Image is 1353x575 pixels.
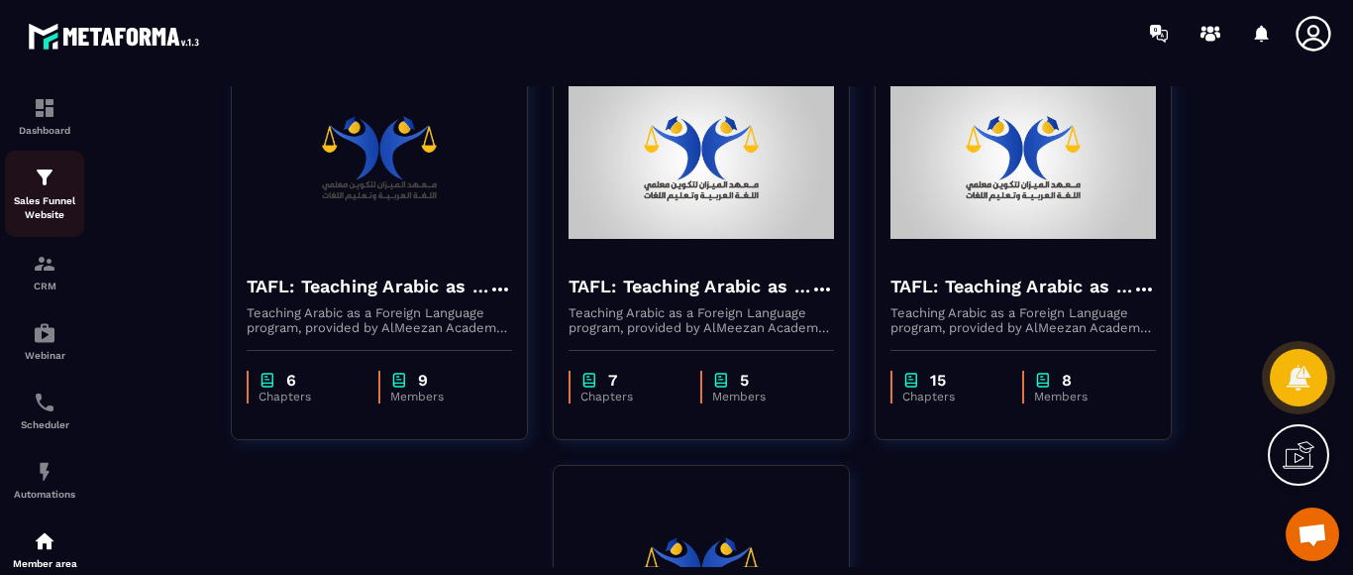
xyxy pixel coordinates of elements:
[902,371,920,390] img: chapter
[890,273,1132,300] h4: TAFL: Teaching Arabic as a Foreign Language program - June
[33,166,56,189] img: formation
[5,489,84,500] p: Automations
[33,321,56,345] img: automations
[418,371,428,390] p: 9
[5,350,84,361] p: Webinar
[569,305,834,335] p: Teaching Arabic as a Foreign Language program, provided by AlMeezan Academy in the [GEOGRAPHIC_DATA]
[247,273,488,300] h4: TAFL: Teaching Arabic as a Foreign Language program - august
[390,371,408,390] img: chapter
[33,96,56,120] img: formation
[740,371,749,390] p: 5
[259,390,360,403] p: Chapters
[33,460,56,484] img: automations
[33,391,56,414] img: scheduler
[5,125,84,136] p: Dashboard
[5,237,84,306] a: formationformationCRM
[33,252,56,276] img: formation
[5,281,84,291] p: CRM
[33,529,56,553] img: automations
[247,59,512,258] img: formation-background
[875,44,1197,465] a: formation-backgroundTAFL: Teaching Arabic as a Foreign Language program - JuneTeaching Arabic as ...
[286,371,296,390] p: 6
[390,390,492,403] p: Members
[930,371,946,390] p: 15
[5,376,84,445] a: schedulerschedulerScheduler
[247,305,512,335] p: Teaching Arabic as a Foreign Language program, provided by AlMeezan Academy in the [GEOGRAPHIC_DATA]
[5,81,84,151] a: formationformationDashboard
[1034,390,1136,403] p: Members
[1286,508,1339,561] div: Ouvrir le chat
[712,390,814,403] p: Members
[5,194,84,222] p: Sales Funnel Website
[902,390,1003,403] p: Chapters
[580,371,598,390] img: chapter
[890,59,1156,258] img: formation-background
[5,445,84,515] a: automationsautomationsAutomations
[580,390,681,403] p: Chapters
[553,44,875,465] a: formation-backgroundTAFL: Teaching Arabic as a Foreign Language program - julyTeaching Arabic as ...
[231,44,553,465] a: formation-backgroundTAFL: Teaching Arabic as a Foreign Language program - augustTeaching Arabic a...
[5,558,84,569] p: Member area
[5,151,84,237] a: formationformationSales Funnel Website
[259,371,276,390] img: chapter
[890,305,1156,335] p: Teaching Arabic as a Foreign Language program, provided by AlMeezan Academy in the [GEOGRAPHIC_DATA]
[1034,371,1052,390] img: chapter
[5,419,84,430] p: Scheduler
[608,371,617,390] p: 7
[5,306,84,376] a: automationsautomationsWebinar
[712,371,730,390] img: chapter
[569,59,834,258] img: formation-background
[28,18,206,55] img: logo
[569,273,810,300] h4: TAFL: Teaching Arabic as a Foreign Language program - july
[1062,371,1072,390] p: 8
